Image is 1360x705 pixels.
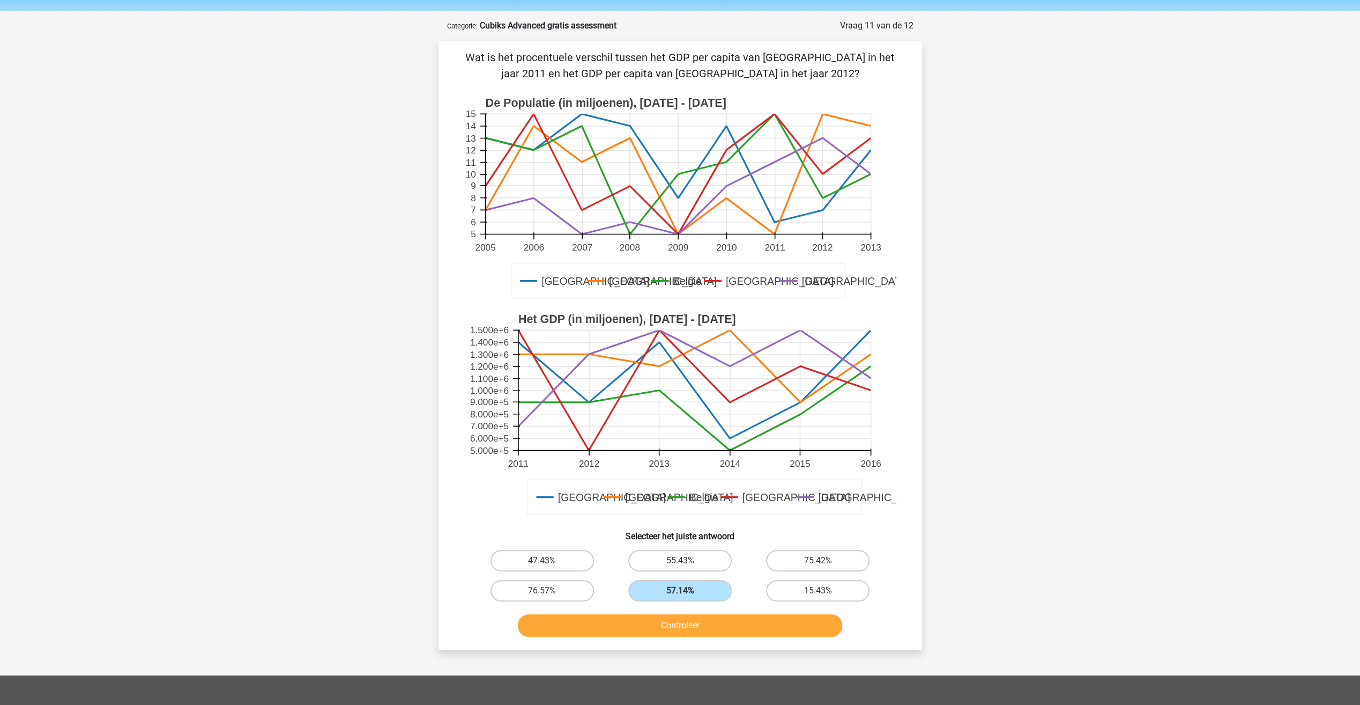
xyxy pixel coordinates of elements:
label: 47.43% [491,550,594,571]
text: 6 [471,217,476,227]
text: 7 [471,204,476,215]
text: [GEOGRAPHIC_DATA] [801,275,909,288]
text: Belgie [672,275,701,287]
text: 15 [465,109,475,120]
label: 55.43% [628,550,732,571]
text: 1.000e+6 [470,385,508,396]
text: 8 [471,193,476,203]
text: 6.000e+5 [470,433,508,444]
small: Categorie: [447,22,478,30]
text: 11 [465,157,475,168]
text: 5.000e+5 [470,445,508,456]
text: 2012 [812,242,833,253]
text: 1.200e+6 [470,361,508,372]
text: De Populatie (in miljoenen), [DATE] - [DATE] [485,97,726,109]
text: [GEOGRAPHIC_DATA] [558,491,665,504]
text: 8.000e+5 [470,409,508,420]
text: 7.000e+5 [470,421,508,431]
text: 2013 [649,458,669,469]
div: Vraag 11 van de 12 [840,19,913,32]
text: 2005 [475,242,495,253]
text: 2009 [667,242,688,253]
label: 15.43% [766,580,869,601]
text: 1.300e+6 [470,349,508,360]
text: [GEOGRAPHIC_DATA] [541,275,649,288]
text: 1.400e+6 [470,337,508,348]
text: 9 [471,180,476,191]
text: 2011 [508,458,528,469]
label: 75.42% [766,550,869,571]
text: [GEOGRAPHIC_DATA] [625,491,733,504]
text: 5 [471,229,476,240]
text: 2015 [790,458,810,469]
button: Controleer [518,614,842,637]
h6: Selecteer het juiste antwoord [456,523,905,541]
label: 76.57% [491,580,594,601]
text: 12 [465,145,475,156]
text: [GEOGRAPHIC_DATA] [608,275,716,288]
text: 2008 [619,242,640,253]
text: 2016 [860,458,881,469]
label: 57.14% [628,580,732,601]
text: 2012 [578,458,599,469]
text: 14 [465,121,476,131]
text: [GEOGRAPHIC_DATA] [818,491,926,504]
strong: Cubiks Advanced gratis assessment [480,20,616,31]
text: 2011 [764,242,785,253]
text: Belgie [689,491,718,503]
text: 1.100e+6 [470,373,508,384]
text: 2014 [719,458,740,469]
text: 10 [465,169,475,180]
text: 1.500e+6 [470,325,508,336]
text: [GEOGRAPHIC_DATA] [725,275,833,288]
text: 13 [465,133,475,144]
text: 9.000e+5 [470,396,508,407]
text: [GEOGRAPHIC_DATA] [742,491,850,504]
text: 2006 [523,242,544,253]
text: 2007 [571,242,592,253]
p: Wat is het procentuele verschil tussen het GDP per capita van [GEOGRAPHIC_DATA] in het jaar 2011 ... [456,49,905,82]
text: 2013 [860,242,881,253]
text: Het GDP (in miljoenen), [DATE] - [DATE] [518,313,735,326]
text: 2010 [716,242,737,253]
